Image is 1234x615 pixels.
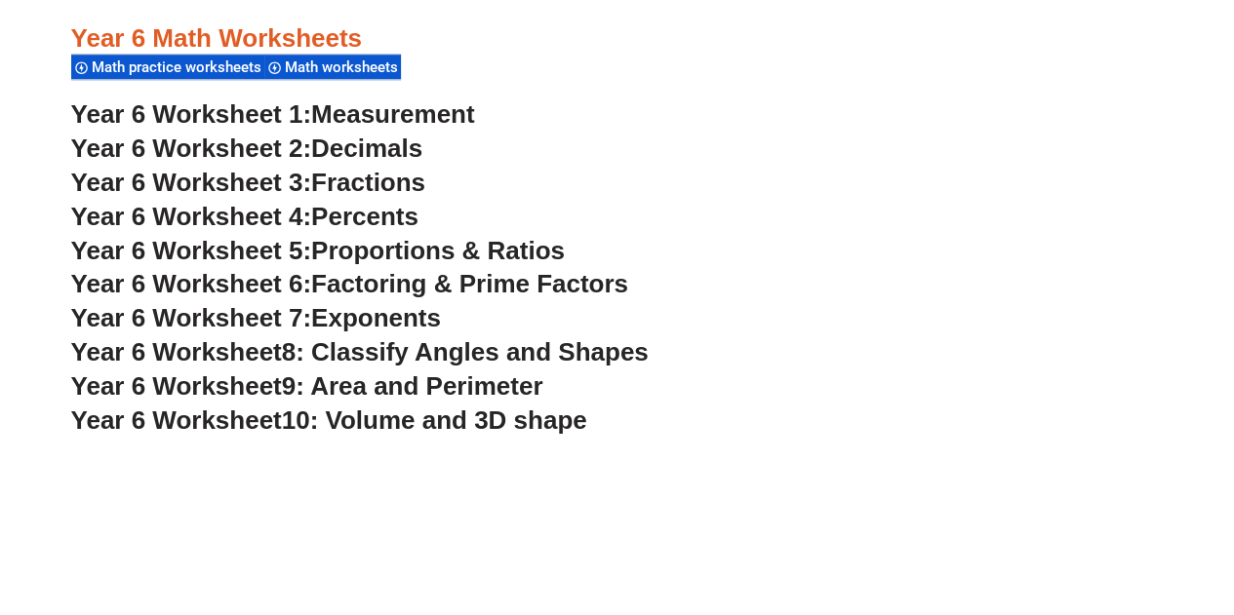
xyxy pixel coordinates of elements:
div: Math practice worksheets [71,54,264,80]
span: Year 6 Worksheet 3: [71,168,312,197]
span: 10: Volume and 3D shape [282,405,587,435]
span: Decimals [311,134,422,163]
div: Math worksheets [264,54,401,80]
iframe: Chat Widget [909,395,1234,615]
a: Year 6 Worksheet 7:Exponents [71,303,441,332]
a: Year 6 Worksheet 4:Percents [71,202,418,231]
span: Year 6 Worksheet 5: [71,236,312,265]
span: 9: Area and Perimeter [282,371,543,401]
a: Year 6 Worksheet8: Classify Angles and Shapes [71,337,649,366]
span: Proportions & Ratios [311,236,565,265]
span: Factoring & Prime Factors [311,269,628,298]
span: Fractions [311,168,425,197]
a: Year 6 Worksheet 2:Decimals [71,134,423,163]
span: Measurement [311,99,475,129]
a: Year 6 Worksheet 6:Factoring & Prime Factors [71,269,628,298]
a: Year 6 Worksheet 1:Measurement [71,99,475,129]
span: Year 6 Worksheet 1: [71,99,312,129]
span: Year 6 Worksheet 4: [71,202,312,231]
a: Year 6 Worksheet10: Volume and 3D shape [71,405,587,435]
span: Math worksheets [285,58,404,76]
span: Year 6 Worksheet [71,337,282,366]
a: Year 6 Worksheet 5:Proportions & Ratios [71,236,565,265]
span: Year 6 Worksheet [71,371,282,401]
a: Year 6 Worksheet9: Area and Perimeter [71,371,543,401]
a: Year 6 Worksheet 3:Fractions [71,168,425,197]
span: Math practice worksheets [92,58,267,76]
span: 8: Classify Angles and Shapes [282,337,649,366]
span: Year 6 Worksheet 2: [71,134,312,163]
span: Year 6 Worksheet 6: [71,269,312,298]
span: Percents [311,202,418,231]
span: Year 6 Worksheet 7: [71,303,312,332]
span: Exponents [311,303,441,332]
h3: Year 6 Math Worksheets [71,22,1164,56]
span: Year 6 Worksheet [71,405,282,435]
